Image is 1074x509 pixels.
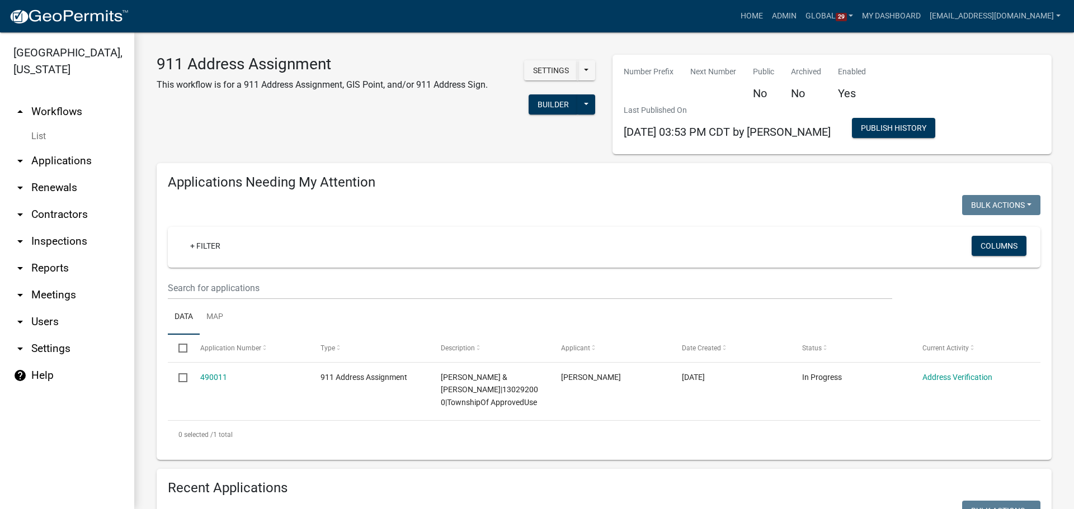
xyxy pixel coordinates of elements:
datatable-header-cell: Date Created [671,335,791,361]
p: Public [753,66,774,78]
span: Michelle Burt [561,373,621,382]
h5: Yes [838,87,866,100]
button: Publish History [852,118,935,138]
span: [DATE] 03:53 PM CDT by [PERSON_NAME] [624,125,831,139]
i: arrow_drop_down [13,208,27,221]
p: Archived [791,66,821,78]
datatable-header-cell: Current Activity [912,335,1032,361]
span: 29 [836,13,847,22]
i: help [13,369,27,382]
i: arrow_drop_down [13,342,27,355]
i: arrow_drop_down [13,315,27,329]
p: Enabled [838,66,866,78]
i: arrow_drop_up [13,105,27,118]
span: Description [441,344,475,352]
i: arrow_drop_down [13,154,27,168]
a: Admin [767,6,801,27]
a: Global29 [801,6,858,27]
span: 911 Address Assignment [321,373,407,382]
span: Date Created [682,344,721,352]
a: My Dashboard [858,6,925,27]
h5: No [791,87,821,100]
wm-modal-confirm: Workflow Publish History [852,125,935,134]
i: arrow_drop_down [13,288,27,302]
datatable-header-cell: Type [310,335,430,361]
p: This workflow is for a 911 Address Assignment, GIS Point, and/or 911 Address Sign. [157,78,488,92]
a: [EMAIL_ADDRESS][DOMAIN_NAME] [925,6,1065,27]
span: In Progress [802,373,842,382]
h3: 911 Address Assignment [157,55,488,74]
datatable-header-cell: Application Number [189,335,309,361]
span: GULBRANSON,JAMES & SUZANNA|130292000|TownshipOf ApprovedUse [441,373,538,407]
datatable-header-cell: Status [792,335,912,361]
datatable-header-cell: Description [430,335,550,361]
button: Builder [529,94,578,115]
input: Search for applications [168,277,892,299]
button: Columns [972,236,1026,256]
a: Address Verification [922,373,992,382]
a: 490011 [200,373,227,382]
button: Settings [524,60,578,80]
i: arrow_drop_down [13,235,27,248]
button: Bulk Actions [962,195,1040,215]
i: arrow_drop_down [13,181,27,194]
a: Data [168,299,200,335]
a: + Filter [181,236,229,256]
i: arrow_drop_down [13,261,27,275]
div: 1 total [168,421,1040,449]
h4: Applications Needing My Attention [168,174,1040,191]
span: Applicant [561,344,590,352]
span: 0 selected / [178,431,213,439]
span: Type [321,344,335,352]
datatable-header-cell: Applicant [550,335,671,361]
h5: No [753,87,774,100]
span: Current Activity [922,344,969,352]
span: Application Number [200,344,261,352]
p: Next Number [690,66,736,78]
a: Home [736,6,767,27]
p: Last Published On [624,104,831,116]
p: Number Prefix [624,66,673,78]
span: Status [802,344,822,352]
datatable-header-cell: Select [168,335,189,361]
span: 10/08/2025 [682,373,705,382]
a: Map [200,299,230,335]
h4: Recent Applications [168,480,1040,496]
